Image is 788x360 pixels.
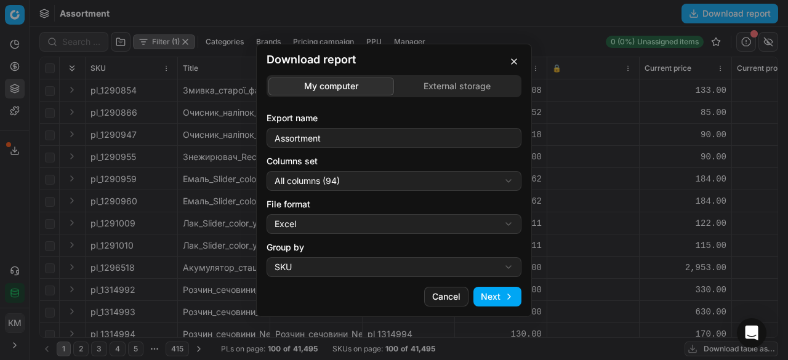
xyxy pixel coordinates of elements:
[267,112,521,124] label: Export name
[424,287,468,306] button: Cancel
[473,287,521,306] button: Next
[267,155,521,167] label: Columns set
[268,77,394,95] button: My computer
[394,77,520,95] button: External storage
[267,54,521,65] h2: Download report
[267,241,521,254] label: Group by
[267,198,521,210] label: File format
